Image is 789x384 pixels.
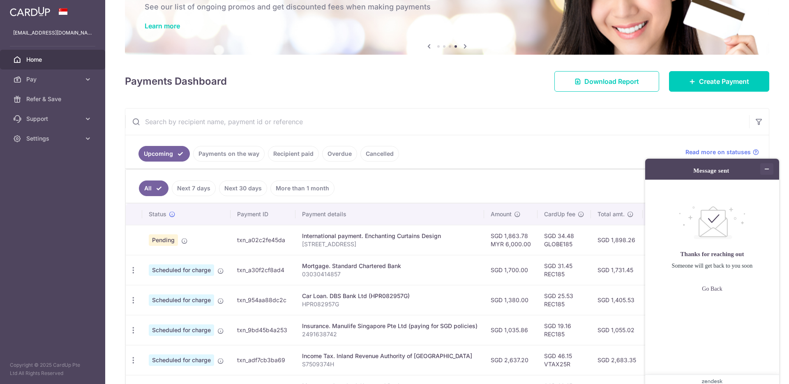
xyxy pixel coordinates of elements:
td: SGD 1,035.86 [484,315,538,345]
a: More than 1 month [270,180,335,196]
span: CardUp fee [544,210,575,218]
a: Next 7 days [172,180,216,196]
span: Settings [26,134,81,143]
td: SGD 1,055.02 [591,315,643,345]
h6: See our list of ongoing promos and get discounted fees when making payments [145,2,750,12]
a: Read more on statuses [685,148,759,156]
span: Scheduled for charge [149,264,214,276]
p: 2491638742 [302,330,478,338]
th: Payment details [295,204,484,225]
td: txn_a30f2cf8ad4 [231,255,295,285]
img: CardUp [10,7,50,16]
p: [STREET_ADDRESS] [302,240,478,248]
td: SGD 2,683.35 [591,345,643,375]
td: SGD 25.53 REC185 [538,285,591,315]
td: SGD 2,637.20 [484,345,538,375]
p: 03030414857 [302,270,478,278]
a: Learn more [145,22,180,30]
span: Scheduled for charge [149,354,214,366]
td: SGD 1,863.78 MYR 6,000.00 [484,225,538,255]
span: Create Payment [699,76,749,86]
td: SGD 1,731.45 [591,255,643,285]
span: Home [26,56,81,64]
td: SGD 1,405.53 [591,285,643,315]
td: SGD 31.45 REC185 [538,255,591,285]
td: txn_adf7cb3ba69 [231,345,295,375]
div: Car Loan. DBS Bank Ltd (HPR082957G) [302,292,478,300]
span: Pending [149,234,178,246]
h4: Payments Dashboard [125,74,227,89]
span: Scheduled for charge [149,294,214,306]
td: SGD 1,700.00 [484,255,538,285]
p: HPR082957G [302,300,478,308]
td: SGD 19.16 REC185 [538,315,591,345]
a: Overdue [322,146,357,162]
input: Search by recipient name, payment id or reference [125,109,749,135]
a: Download Report [554,71,659,92]
span: Pay [26,75,81,83]
span: Support [26,115,81,123]
td: SGD 1,898.26 [591,225,643,255]
span: Total amt. [598,210,625,218]
a: Create Payment [669,71,769,92]
span: Help [19,6,36,13]
td: txn_a02c2fe45da [231,225,295,255]
td: txn_954aa88dc2c [231,285,295,315]
span: Amount [491,210,512,218]
div: International payment. Enchanting Curtains Design [302,232,478,240]
span: Status [149,210,166,218]
iframe: Find more information here [635,149,789,384]
a: Upcoming [138,146,190,162]
span: Read more on statuses [685,148,751,156]
a: Next 30 days [219,180,267,196]
a: Cancelled [360,146,399,162]
div: Mortgage. Standard Chartered Bank [302,262,478,270]
td: SGD 1,380.00 [484,285,538,315]
th: Payment ID [231,204,295,225]
span: Download Report [584,76,639,86]
a: Recipient paid [268,146,319,162]
td: txn_9bd45b4a253 [231,315,295,345]
p: [EMAIL_ADDRESS][DOMAIN_NAME] [13,29,92,37]
td: SGD 46.15 VTAX25R [538,345,591,375]
a: Payments on the way [193,146,265,162]
span: Scheduled for charge [149,324,214,336]
div: Income Tax. Inland Revenue Authority of [GEOGRAPHIC_DATA] [302,352,478,360]
td: SGD 34.48 GLOBE185 [538,225,591,255]
div: Insurance. Manulife Singapore Pte Ltd (paying for SGD policies) [302,322,478,330]
span: Refer & Save [26,95,81,103]
p: S7509374H [302,360,478,368]
a: All [139,180,168,196]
